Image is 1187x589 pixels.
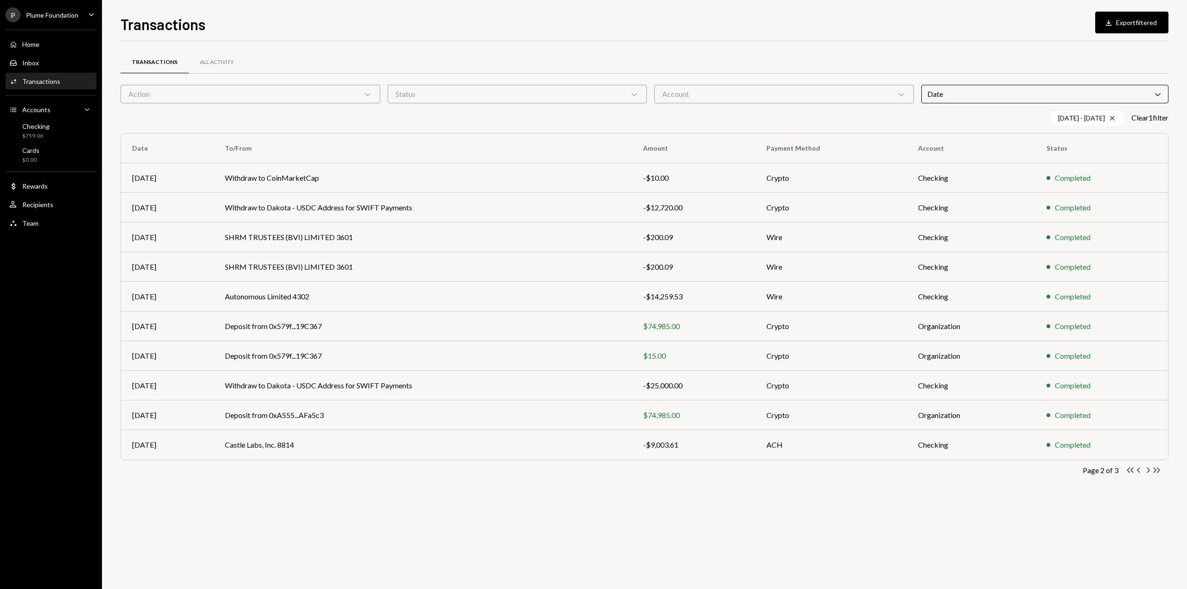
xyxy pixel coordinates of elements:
[643,321,744,332] div: $74,985.00
[6,73,96,89] a: Transactions
[214,400,632,430] td: Deposit from 0xA555...AFa5c3
[907,400,1036,430] td: Organization
[121,51,189,74] a: Transactions
[121,15,205,33] h1: Transactions
[132,58,178,66] div: Transactions
[1095,12,1168,33] button: Exportfiltered
[214,133,632,163] th: To/From
[132,350,203,361] div: [DATE]
[22,77,60,85] div: Transactions
[189,51,245,74] a: All Activity
[22,182,48,190] div: Rewards
[22,106,51,114] div: Accounts
[755,133,907,163] th: Payment Method
[1083,466,1118,475] div: Page 2 of 3
[214,252,632,282] td: SHRM TRUSTEES (BVI) LIMITED 3601
[921,85,1169,103] div: Date
[22,132,50,140] div: $759.06
[755,400,907,430] td: Crypto
[755,252,907,282] td: Wire
[22,40,39,48] div: Home
[1131,113,1168,123] button: Clear1filter
[643,232,744,243] div: -$200.09
[214,222,632,252] td: SHRM TRUSTEES (BVI) LIMITED 3601
[643,439,744,450] div: -$9,003.61
[755,341,907,371] td: Crypto
[22,146,39,154] div: Cards
[121,85,380,103] div: Action
[1055,261,1091,272] div: Completed
[132,321,203,332] div: [DATE]
[755,311,907,341] td: Crypto
[6,120,96,142] a: Checking$759.06
[132,232,203,243] div: [DATE]
[907,371,1036,400] td: Checking
[1055,232,1091,243] div: Completed
[755,430,907,460] td: ACH
[22,219,38,227] div: Team
[6,177,96,194] a: Rewards
[907,252,1036,282] td: Checking
[643,350,744,361] div: $15.00
[755,163,907,193] td: Crypto
[6,36,96,52] a: Home
[643,291,744,302] div: -$14,259.53
[632,133,755,163] th: Amount
[1055,172,1091,184] div: Completed
[1055,380,1091,391] div: Completed
[132,202,203,213] div: [DATE]
[755,222,907,252] td: Wire
[132,410,203,421] div: [DATE]
[22,156,39,164] div: $0.00
[6,7,20,22] div: P
[26,11,78,19] div: Plume Foundation
[643,172,744,184] div: -$10.00
[121,133,214,163] th: Date
[643,202,744,213] div: -$12,720.00
[907,163,1036,193] td: Checking
[22,122,50,130] div: Checking
[6,144,96,166] a: Cards$0.00
[654,85,914,103] div: Account
[6,196,96,213] a: Recipients
[907,222,1036,252] td: Checking
[214,163,632,193] td: Withdraw to CoinMarketCap
[22,59,39,67] div: Inbox
[643,410,744,421] div: $74,985.00
[907,430,1036,460] td: Checking
[1055,202,1091,213] div: Completed
[907,341,1036,371] td: Organization
[214,430,632,460] td: Castle Labs, Inc. 8814
[132,172,203,184] div: [DATE]
[132,380,203,391] div: [DATE]
[907,133,1036,163] th: Account
[1055,291,1091,302] div: Completed
[755,282,907,311] td: Wire
[214,371,632,400] td: Withdraw to Dakota - USDC Address for SWIFT Payments
[22,201,53,209] div: Recipients
[1055,410,1091,421] div: Completed
[6,101,96,118] a: Accounts
[200,58,234,66] div: All Activity
[214,282,632,311] td: Autonomous Limited 4302
[1055,321,1091,332] div: Completed
[1050,111,1124,126] div: [DATE] - [DATE]
[1055,350,1091,361] div: Completed
[907,282,1036,311] td: Checking
[643,380,744,391] div: -$25,000.00
[907,193,1036,222] td: Checking
[132,291,203,302] div: [DATE]
[1055,439,1091,450] div: Completed
[388,85,647,103] div: Status
[132,439,203,450] div: [DATE]
[214,193,632,222] td: Withdraw to Dakota - USDC Address for SWIFT Payments
[6,54,96,71] a: Inbox
[214,311,632,341] td: Deposit from 0x579f...19C367
[643,261,744,272] div: -$200.09
[214,341,632,371] td: Deposit from 0x579f...19C367
[907,311,1036,341] td: Organization
[1035,133,1168,163] th: Status
[132,261,203,272] div: [DATE]
[755,193,907,222] td: Crypto
[755,371,907,400] td: Crypto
